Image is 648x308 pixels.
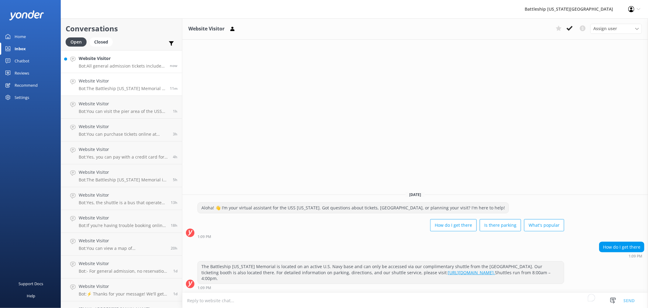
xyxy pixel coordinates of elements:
div: Reviews [15,67,29,79]
a: Website VisitorBot:The Battleship [US_STATE] Memorial is located on an active U.S. Navy base and ... [61,164,182,187]
h4: Website Visitor [79,55,165,62]
span: Oct 15 2025 09:46am (UTC -10:00) Pacific/Honolulu [173,131,177,137]
strong: 1:09 PM [629,254,642,258]
a: Website VisitorBot:- For general admission, no reservation is needed if you have a Go City Pass. ... [61,256,182,278]
div: Recommend [15,79,38,91]
span: [DATE] [406,192,425,197]
img: yonder-white-logo.png [9,10,44,20]
div: Oct 15 2025 01:09pm (UTC -10:00) Pacific/Honolulu [197,234,564,239]
div: Help [27,290,35,302]
a: Website VisitorBot:Yes, the shuttle is a bus that operates from the [GEOGRAPHIC_DATA] to the [GEO... [61,187,182,210]
h4: Website Visitor [79,123,168,130]
span: Oct 15 2025 08:59am (UTC -10:00) Pacific/Honolulu [173,154,177,159]
div: Open [66,37,87,47]
h4: Website Visitor [79,100,168,107]
div: Home [15,30,26,43]
h3: Website Visitor [188,25,225,33]
p: Bot: If you’re having trouble booking online, please contact the Battleship [US_STATE] Memorial t... [79,223,166,228]
p: Bot: All general admission tickets include a complimentary 35-minute guided tour in Chinese. Tour... [79,63,165,69]
span: Oct 15 2025 01:09pm (UTC -10:00) Pacific/Honolulu [170,86,177,91]
a: Open [66,38,90,45]
span: Oct 14 2025 11:31pm (UTC -10:00) Pacific/Honolulu [171,200,177,205]
h4: Website Visitor [79,215,166,221]
div: Closed [90,37,113,47]
a: Closed [90,38,116,45]
strong: 1:09 PM [197,286,211,290]
p: Bot: You can purchase tickets online at [URL][DOMAIN_NAME]. [79,131,168,137]
span: Oct 14 2025 05:07pm (UTC -10:00) Pacific/Honolulu [171,246,177,251]
div: Aloha! 👋 I’m your virtual assistant for the USS [US_STATE]. Got questions about tickets, [GEOGRAP... [198,203,509,213]
div: Oct 15 2025 01:09pm (UTC -10:00) Pacific/Honolulu [197,285,564,290]
a: Website VisitorBot:You can view a map of [GEOGRAPHIC_DATA] at the bottom of our Directions Page a... [61,233,182,256]
h4: Website Visitor [79,146,168,153]
span: Oct 15 2025 07:26am (UTC -10:00) Pacific/Honolulu [173,177,177,182]
p: Bot: Yes, you can pay with a credit card for bag storage at the [GEOGRAPHIC_DATA]. [79,154,168,160]
div: Support Docs [19,278,43,290]
a: Website VisitorBot:If you’re having trouble booking online, please contact the Battleship [US_STA... [61,210,182,233]
button: What's popular [524,219,564,231]
span: Oct 15 2025 11:25am (UTC -10:00) Pacific/Honolulu [173,109,177,114]
div: Chatbot [15,55,29,67]
div: The Battleship [US_STATE] Memorial is located on an active U.S. Navy base and can only be accesse... [198,261,564,284]
p: Bot: ⚡ Thanks for your message! We'll get back to you as soon as we can. In the meantime, feel fr... [79,291,169,297]
div: Settings [15,91,29,103]
div: Assign User [590,24,642,33]
p: Bot: You can view a map of [GEOGRAPHIC_DATA] at the bottom of our Directions Page at [URL][DOMAIN... [79,246,166,251]
button: Is there parking [480,219,521,231]
p: Bot: The Battleship [US_STATE] Memorial is located on an active U.S. Navy base and can only be ac... [79,86,165,91]
a: Website VisitorBot:Yes, you can pay with a credit card for bag storage at the [GEOGRAPHIC_DATA].4h [61,142,182,164]
a: Website VisitorBot:⚡ Thanks for your message! We'll get back to you as soon as we can. In the mea... [61,278,182,301]
div: Inbox [15,43,26,55]
p: Bot: You can visit the pier area of the USS [US_STATE] for free, but you need a paid admission ti... [79,109,168,114]
h4: Website Visitor [79,78,165,84]
a: [URL][DOMAIN_NAME]. [448,270,495,275]
button: How do I get there [430,219,477,231]
p: Bot: The Battleship [US_STATE] Memorial is located on an active U.S. Navy base and can be accesse... [79,177,168,183]
span: Oct 14 2025 09:47am (UTC -10:00) Pacific/Honolulu [173,268,177,274]
div: Oct 15 2025 01:09pm (UTC -10:00) Pacific/Honolulu [599,254,644,258]
a: Website VisitorBot:The Battleship [US_STATE] Memorial is located on an active U.S. Navy base and ... [61,73,182,96]
span: Oct 14 2025 07:18am (UTC -10:00) Pacific/Honolulu [173,291,177,296]
h2: Conversations [66,23,177,34]
a: Website VisitorBot:You can purchase tickets online at [URL][DOMAIN_NAME].3h [61,119,182,142]
p: Bot: Yes, the shuttle is a bus that operates from the [GEOGRAPHIC_DATA] to the [GEOGRAPHIC_DATA][... [79,200,166,205]
h4: Website Visitor [79,283,169,290]
h4: Website Visitor [79,260,169,267]
h4: Website Visitor [79,237,166,244]
h4: Website Visitor [79,192,166,198]
div: How do I get there [599,242,644,252]
strong: 1:09 PM [197,235,211,239]
span: Assign user [593,25,617,32]
span: Oct 15 2025 01:20pm (UTC -10:00) Pacific/Honolulu [170,63,177,68]
p: Bot: - For general admission, no reservation is needed if you have a Go City Pass. - It's recomme... [79,268,169,274]
textarea: To enrich screen reader interactions, please activate Accessibility in Grammarly extension settings [182,293,648,308]
a: Website VisitorBot:All general admission tickets include a complimentary 35-minute guided tour in... [61,50,182,73]
a: Website VisitorBot:You can visit the pier area of the USS [US_STATE] for free, but you need a pai... [61,96,182,119]
h4: Website Visitor [79,169,168,176]
span: Oct 14 2025 07:14pm (UTC -10:00) Pacific/Honolulu [171,223,177,228]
